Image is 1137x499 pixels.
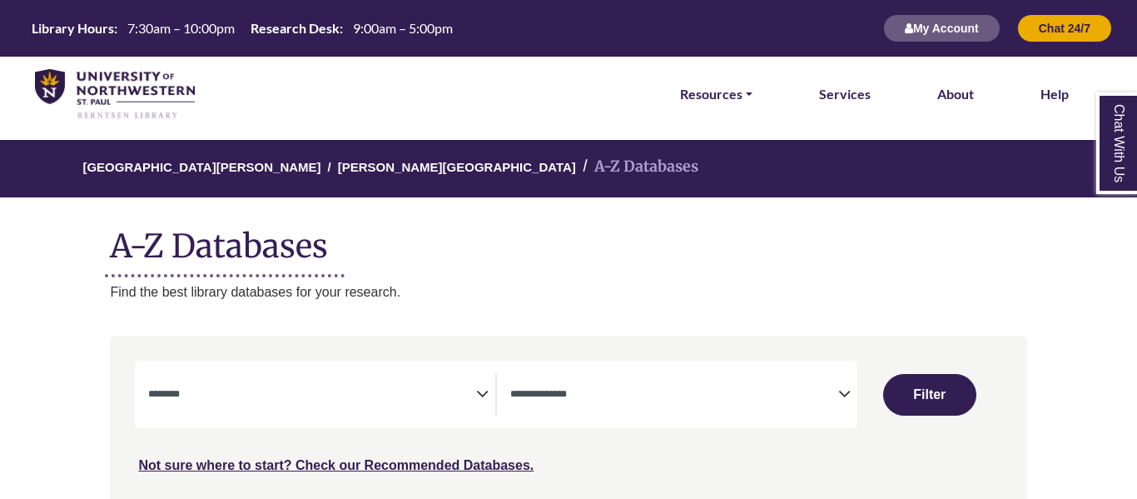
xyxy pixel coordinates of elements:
[148,389,476,402] textarea: Search
[25,19,459,35] table: Hours Today
[1017,21,1112,35] a: Chat 24/7
[25,19,118,37] th: Library Hours:
[883,374,976,416] button: Submit for Search Results
[353,20,453,36] span: 9:00am – 5:00pm
[510,389,838,402] textarea: Search
[819,83,871,105] a: Services
[110,214,1026,265] h1: A-Z Databases
[338,157,576,174] a: [PERSON_NAME][GEOGRAPHIC_DATA]
[1017,14,1112,42] button: Chat 24/7
[883,21,1000,35] a: My Account
[937,83,974,105] a: About
[110,140,1026,197] nav: breadcrumb
[110,282,1026,303] p: Find the best library databases for your research.
[244,19,344,37] th: Research Desk:
[680,83,752,105] a: Resources
[82,157,320,174] a: [GEOGRAPHIC_DATA][PERSON_NAME]
[25,19,459,38] a: Hours Today
[138,458,534,472] a: Not sure where to start? Check our Recommended Databases.
[1040,83,1069,105] a: Help
[576,155,698,179] li: A-Z Databases
[127,20,235,36] span: 7:30am – 10:00pm
[883,14,1000,42] button: My Account
[35,69,195,120] img: library_home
